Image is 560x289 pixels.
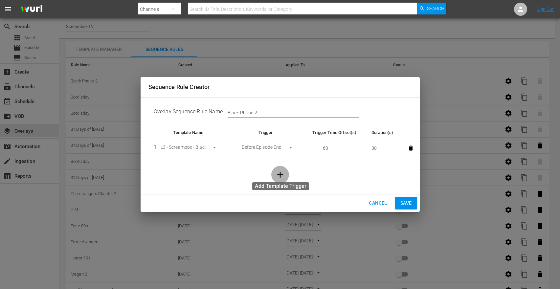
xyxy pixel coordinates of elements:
[303,129,366,136] th: Trigger Time Offset(s)
[148,82,412,92] h2: Sequence Rule Creator
[366,129,399,136] th: Duration(s)
[427,3,444,14] span: Search
[364,197,392,209] button: Cancel
[16,2,47,17] img: ans4CAIJ8jUAAAAAAAAAAAAAAAAAAAAAAAAgQb4GAAAAAAAAAAAAAAAAAAAAAAAAJMjXAAAAAAAAAAAAAAAAAAAAAAAAgAT5G...
[4,5,12,13] span: menu
[148,129,229,136] th: Template Name
[161,144,218,153] div: L3 - Screambox - BlackPhone2
[400,199,412,207] span: Save
[395,197,417,209] button: Save
[148,103,412,123] td: Overlay Sequence Rule Name
[237,144,294,153] div: Before Episode End
[154,144,157,150] span: 1
[228,129,302,136] th: Trigger
[537,7,554,12] a: Sign Out
[369,199,387,207] span: Cancel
